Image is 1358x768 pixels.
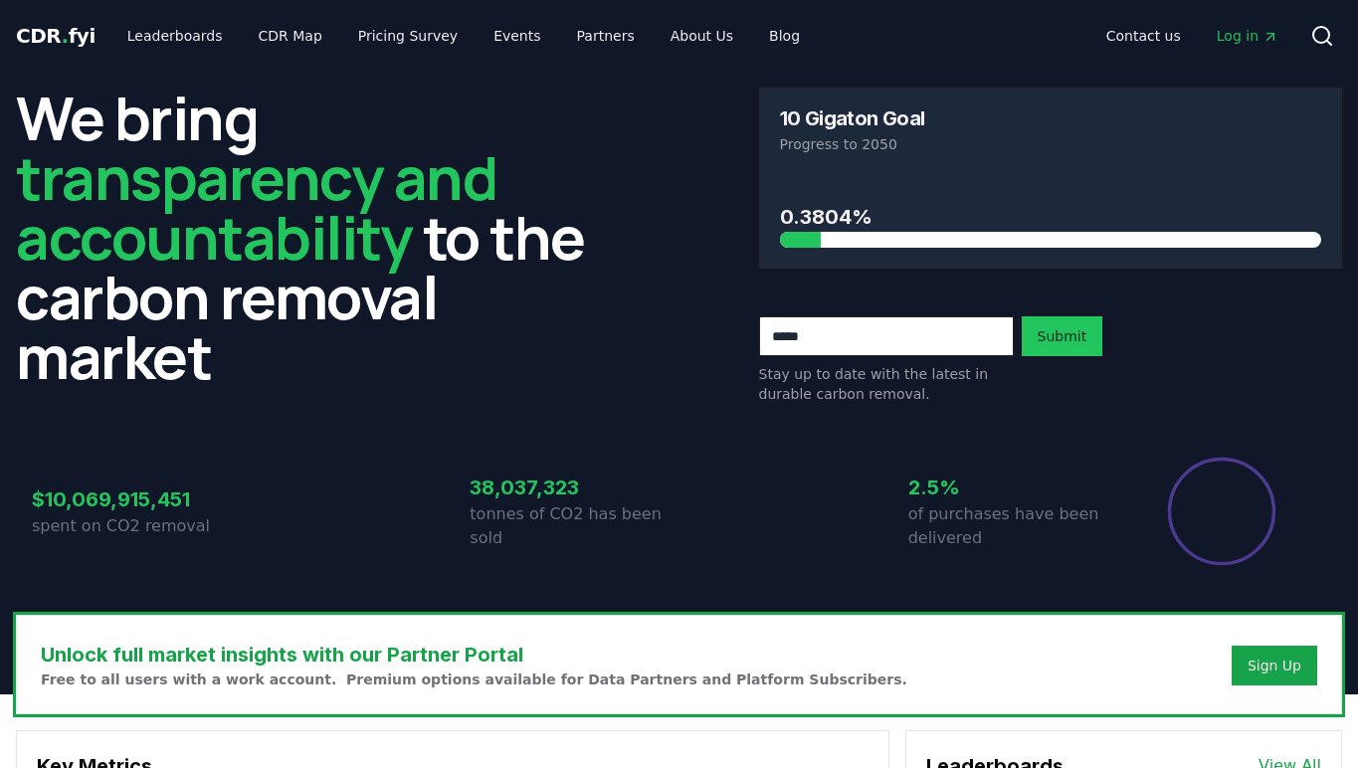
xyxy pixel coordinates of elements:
h3: 38,037,323 [470,473,679,502]
h3: 0.3804% [780,202,1322,232]
span: CDR fyi [16,24,96,48]
a: Blog [753,18,816,54]
a: About Us [655,18,749,54]
button: Sign Up [1232,646,1317,685]
p: Stay up to date with the latest in durable carbon removal. [759,364,1014,404]
a: Pricing Survey [342,18,474,54]
p: of purchases have been delivered [908,502,1117,550]
h2: We bring to the carbon removal market [16,88,600,386]
p: spent on CO2 removal [32,514,241,538]
span: . [62,24,69,48]
a: Contact us [1090,18,1197,54]
a: Sign Up [1248,656,1301,675]
div: Percentage of sales delivered [1166,456,1277,567]
span: Log in [1217,26,1278,46]
a: Events [478,18,556,54]
nav: Main [111,18,816,54]
p: tonnes of CO2 has been sold [470,502,679,550]
button: Submit [1022,316,1103,356]
h3: Unlock full market insights with our Partner Portal [41,640,907,670]
a: CDR Map [243,18,338,54]
a: Leaderboards [111,18,239,54]
h3: 10 Gigaton Goal [780,108,925,128]
nav: Main [1090,18,1294,54]
a: CDR.fyi [16,22,96,50]
a: Log in [1201,18,1294,54]
h3: 2.5% [908,473,1117,502]
span: transparency and accountability [16,136,496,278]
a: Partners [561,18,651,54]
p: Free to all users with a work account. Premium options available for Data Partners and Platform S... [41,670,907,689]
h3: $10,069,915,451 [32,484,241,514]
p: Progress to 2050 [780,134,1322,154]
